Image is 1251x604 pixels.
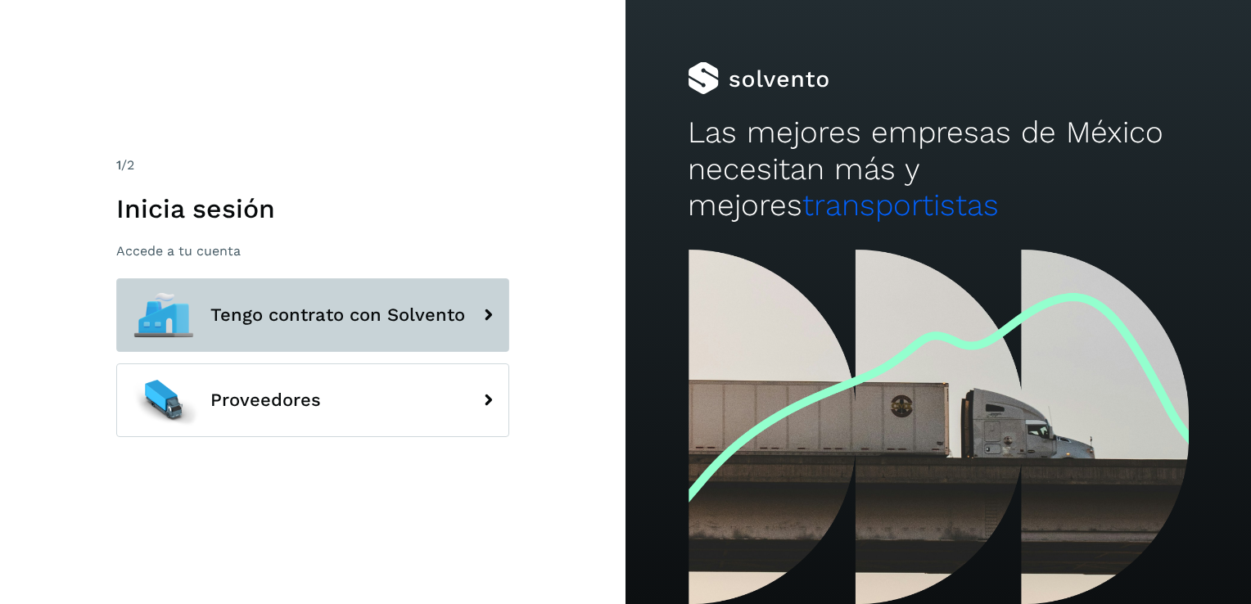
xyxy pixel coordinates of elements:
div: /2 [116,156,509,175]
span: Tengo contrato con Solvento [210,305,465,325]
h2: Las mejores empresas de México necesitan más y mejores [688,115,1188,223]
h1: Inicia sesión [116,193,509,224]
button: Proveedores [116,363,509,437]
button: Tengo contrato con Solvento [116,278,509,352]
span: Proveedores [210,390,321,410]
span: 1 [116,157,121,173]
p: Accede a tu cuenta [116,243,509,259]
span: transportistas [802,187,999,223]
